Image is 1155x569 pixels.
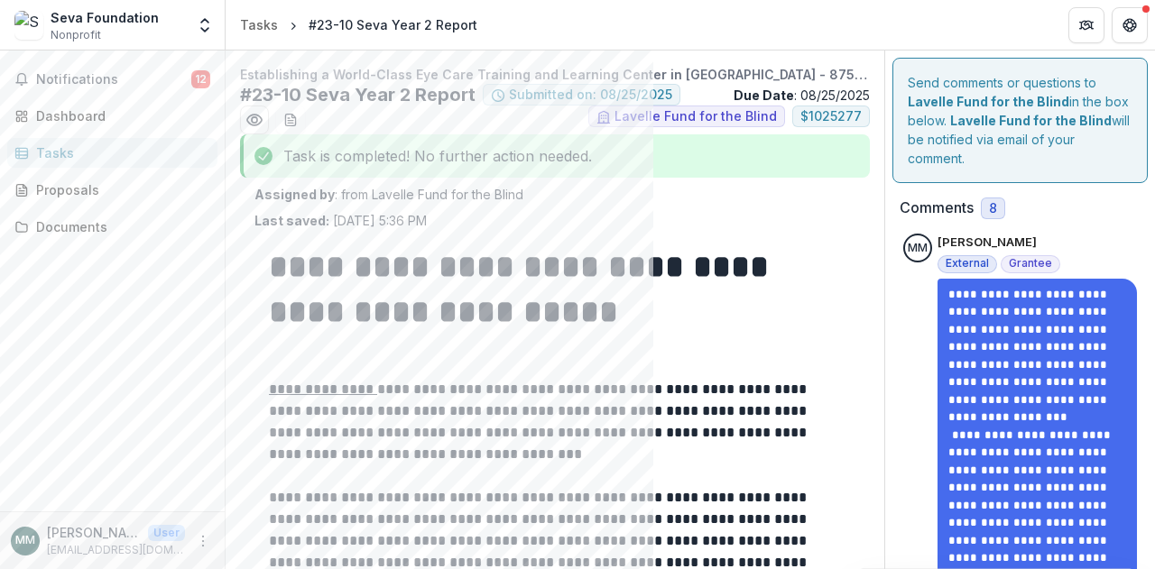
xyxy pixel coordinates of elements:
[254,211,427,230] p: [DATE] 5:36 PM
[36,217,203,236] div: Documents
[36,180,203,199] div: Proposals
[946,257,989,270] span: External
[192,7,217,43] button: Open entity switcher
[892,58,1148,183] div: Send comments or questions to in the box below. will be notified via email of your comment.
[240,106,269,134] button: Preview 0f5e9aed-bc7e-4fb1-b3cf-32ca6814624f.pdf
[7,175,217,205] a: Proposals
[240,65,870,84] p: Establishing a World-Class Eye Care Training and Learning Center in [GEOGRAPHIC_DATA] - 87560551
[254,185,855,204] p: : from Lavelle Fund for the Blind
[7,138,217,168] a: Tasks
[36,72,191,87] span: Notifications
[1068,7,1104,43] button: Partners
[7,101,217,131] a: Dashboard
[51,27,101,43] span: Nonprofit
[36,143,203,162] div: Tasks
[240,134,870,178] div: Task is completed! No further action needed.
[14,11,43,40] img: Seva Foundation
[240,84,476,106] h2: #23-10 Seva Year 2 Report
[47,542,185,558] p: [EMAIL_ADDRESS][DOMAIN_NAME]
[254,213,329,228] strong: Last saved:
[734,86,870,105] p: : 08/25/2025
[908,94,1069,109] strong: Lavelle Fund for the Blind
[276,106,305,134] button: download-word-button
[47,523,141,542] p: [PERSON_NAME]
[7,212,217,242] a: Documents
[191,70,210,88] span: 12
[233,12,285,38] a: Tasks
[1112,7,1148,43] button: Get Help
[36,106,203,125] div: Dashboard
[908,243,928,254] div: Margo Mays
[15,535,35,546] div: Margo Mays
[309,15,477,34] div: #23-10 Seva Year 2 Report
[148,525,185,541] p: User
[509,87,672,103] span: Submitted on: 08/25/2025
[950,113,1112,128] strong: Lavelle Fund for the Blind
[734,87,794,103] strong: Due Date
[614,109,777,124] span: Lavelle Fund for the Blind
[7,65,217,94] button: Notifications12
[1009,257,1052,270] span: Grantee
[233,12,485,38] nav: breadcrumb
[938,234,1037,252] p: [PERSON_NAME]
[989,201,997,216] span: 8
[192,530,214,552] button: More
[51,8,159,27] div: Seva Foundation
[240,15,278,34] div: Tasks
[254,187,335,202] strong: Assigned by
[900,199,974,216] h2: Comments
[800,109,862,124] span: $ 1025277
